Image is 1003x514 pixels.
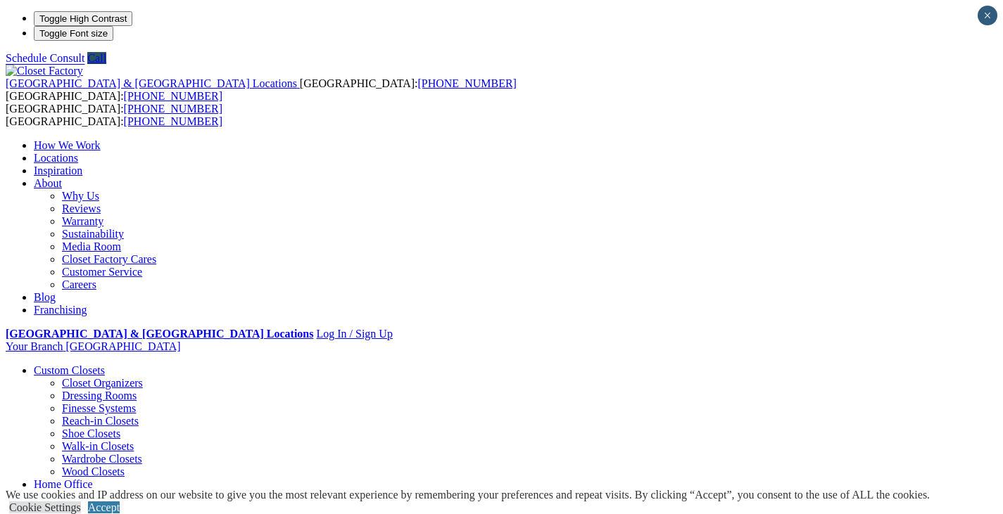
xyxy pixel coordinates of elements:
a: Dressing Rooms [62,390,137,401]
a: How We Work [34,139,101,151]
a: Media Room [62,240,121,252]
a: Blog [34,291,56,303]
button: Toggle High Contrast [34,11,132,26]
span: [GEOGRAPHIC_DATA]: [GEOGRAPHIC_DATA]: [6,77,517,102]
a: [PHONE_NUMBER] [124,103,222,115]
a: Warranty [62,215,103,227]
a: Home Office [34,478,93,490]
a: Closet Factory Cares [62,253,156,265]
a: Cookie Settings [9,501,81,513]
a: [GEOGRAPHIC_DATA] & [GEOGRAPHIC_DATA] Locations [6,328,313,340]
a: Accept [88,501,120,513]
a: [PHONE_NUMBER] [124,90,222,102]
button: Close [978,6,997,25]
a: Log In / Sign Up [316,328,392,340]
a: Reach-in Closets [62,415,139,427]
a: Franchising [34,304,87,316]
div: We use cookies and IP address on our website to give you the most relevant experience by remember... [6,489,930,501]
a: Reviews [62,203,101,214]
a: Inspiration [34,165,82,176]
button: Toggle Font size [34,26,113,41]
a: Schedule Consult [6,52,84,64]
img: Closet Factory [6,65,83,77]
a: About [34,177,62,189]
a: Wood Closets [62,465,125,477]
a: [PHONE_NUMBER] [417,77,516,89]
a: Your Branch [GEOGRAPHIC_DATA] [6,340,181,352]
span: Your Branch [6,340,63,352]
span: [GEOGRAPHIC_DATA] & [GEOGRAPHIC_DATA] Locations [6,77,297,89]
a: Careers [62,278,96,290]
a: Call [87,52,106,64]
span: Toggle Font size [39,28,108,39]
a: Sustainability [62,228,124,240]
a: Closet Organizers [62,377,143,389]
a: Walk-in Closets [62,440,134,452]
a: Finesse Systems [62,402,136,414]
a: Customer Service [62,266,142,278]
a: Why Us [62,190,99,202]
a: Shoe Closets [62,428,120,439]
span: [GEOGRAPHIC_DATA]: [GEOGRAPHIC_DATA]: [6,103,222,127]
a: [GEOGRAPHIC_DATA] & [GEOGRAPHIC_DATA] Locations [6,77,300,89]
span: Toggle High Contrast [39,13,127,24]
a: Custom Closets [34,364,105,376]
span: [GEOGRAPHIC_DATA] [65,340,180,352]
a: Locations [34,152,78,164]
a: Wardrobe Closets [62,453,142,465]
a: [PHONE_NUMBER] [124,115,222,127]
